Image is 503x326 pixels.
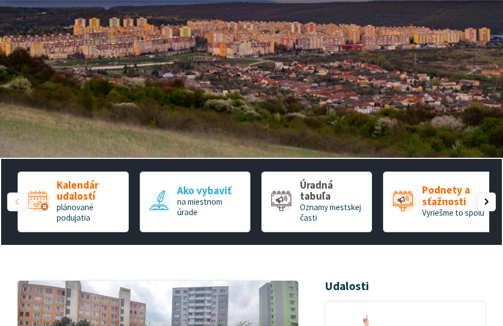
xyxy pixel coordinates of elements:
[325,280,369,292] h3: Udalosti
[383,172,494,232] div: 4 / 5
[261,172,372,232] div: 3 / 5
[57,202,94,223] span: plánované podujatia
[177,185,240,196] span: Ako vybaviť
[422,207,484,218] span: Vyriešme to spolu
[422,184,485,207] span: Podnety a sťažnosti
[18,172,128,232] div: 1 / 5
[383,172,494,232] a: Podnety a sťažnosti Vyriešme to spolu
[7,193,26,211] div: Predošlý slajd
[140,172,250,232] a: Ako vybaviť na miestnom úrade
[140,172,250,232] div: 2 / 5
[300,202,361,223] span: Oznamy mestskej časti
[261,172,372,232] a: Úradná tabuľa Oznamy mestskej časti
[177,196,222,217] span: na miestnom úrade
[477,193,495,211] div: Nasledujúci slajd
[300,179,363,202] span: Úradná tabuľa
[57,179,119,202] span: Kalendár udalostí
[18,172,128,232] a: Kalendár udalostí plánované podujatia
